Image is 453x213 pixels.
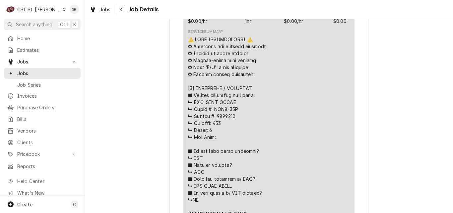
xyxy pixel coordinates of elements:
[245,18,251,25] div: Quantity
[17,92,77,99] span: Invoices
[17,127,77,134] span: Vendors
[17,58,67,65] span: Jobs
[6,5,15,14] div: CSI St. Louis's Avatar
[17,151,67,158] span: Pricebook
[4,79,81,90] a: Job Series
[188,18,207,25] div: Cost
[99,6,111,13] span: Jobs
[17,202,32,207] span: Create
[188,29,223,35] div: Service Summary
[4,114,81,125] a: Bills
[16,21,52,28] span: Search anything
[4,68,81,79] a: Jobs
[4,125,81,136] a: Vendors
[17,139,77,146] span: Clients
[17,70,77,77] span: Jobs
[17,178,77,185] span: Help Center
[4,56,81,67] a: Go to Jobs
[73,201,76,208] span: C
[333,18,347,25] div: Amount
[4,19,81,30] button: Search anythingCtrlK
[4,187,81,198] a: Go to What's New
[60,21,69,28] span: Ctrl
[4,176,81,187] a: Go to Help Center
[17,116,77,123] span: Bills
[4,33,81,44] a: Home
[4,90,81,101] a: Invoices
[70,5,79,14] div: SR
[284,18,303,25] div: Price
[17,104,77,111] span: Purchase Orders
[127,5,159,14] span: Job Details
[4,45,81,55] a: Estimates
[116,4,127,15] button: Navigate back
[17,189,77,196] span: What's New
[17,163,77,170] span: Reports
[73,21,76,28] span: K
[17,35,77,42] span: Home
[4,102,81,113] a: Purchase Orders
[17,81,77,88] span: Job Series
[4,149,81,160] a: Go to Pricebook
[17,6,60,13] div: CSI St. [PERSON_NAME]
[17,47,77,53] span: Estimates
[70,5,79,14] div: Stephani Roth's Avatar
[6,5,15,14] div: C
[4,161,81,172] a: Reports
[87,4,113,15] a: Jobs
[4,137,81,148] a: Clients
